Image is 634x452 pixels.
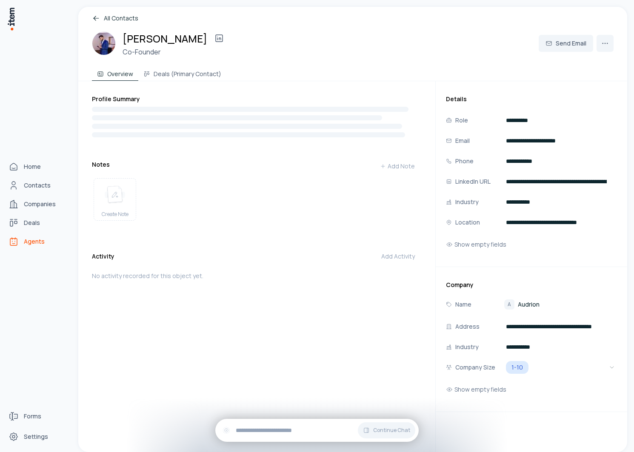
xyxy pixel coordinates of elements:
p: Role [455,116,468,125]
a: Companies [5,196,70,213]
h3: Profile Summary [92,95,422,103]
h3: Details [446,95,617,103]
a: Agents [5,233,70,250]
span: Contacts [24,181,51,190]
p: Location [455,218,480,227]
button: Show empty fields [446,381,506,398]
button: create noteCreate Note [94,178,136,221]
p: Industry [455,342,479,352]
span: Home [24,162,41,171]
button: Send Email [539,35,593,52]
button: Overview [92,64,138,81]
h3: Notes [92,160,110,169]
span: Deals [24,219,40,227]
a: Home [5,158,70,175]
button: Add Activity [374,248,422,265]
h3: Co-Founder [123,47,228,57]
h2: [PERSON_NAME] [123,31,207,45]
span: Companies [24,200,56,208]
div: Add Note [380,162,415,171]
a: Contacts [5,177,70,194]
span: Continue Chat [373,427,410,434]
p: Address [455,322,480,331]
span: Settings [24,432,48,441]
button: Show empty fields [446,236,506,253]
img: Chintan Parikh [92,31,116,55]
span: Agents [24,237,45,246]
button: Continue Chat [358,422,415,438]
span: Forms [24,412,41,421]
p: Email [455,136,470,145]
a: AAudrion [504,299,540,310]
p: Industry [455,197,479,207]
a: Forms [5,408,70,425]
p: No activity recorded for this object yet. [92,272,422,280]
a: Settings [5,428,70,445]
div: Continue Chat [215,419,419,442]
span: Send Email [556,39,586,48]
span: Create Note [102,211,129,218]
a: All Contacts [92,14,614,23]
button: More actions [597,35,614,52]
img: Item Brain Logo [7,7,15,31]
button: Deals (Primary Contact) [138,64,226,81]
div: A [504,299,514,310]
span: Audrion [518,300,540,309]
p: LinkedIn URL [455,177,491,186]
h3: Company [446,281,617,289]
p: Phone [455,156,474,166]
a: deals [5,214,70,231]
h3: Activity [92,252,114,261]
img: create note [105,185,125,204]
button: Add Note [373,158,422,175]
p: Company Size [455,363,495,372]
p: Name [455,300,471,309]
